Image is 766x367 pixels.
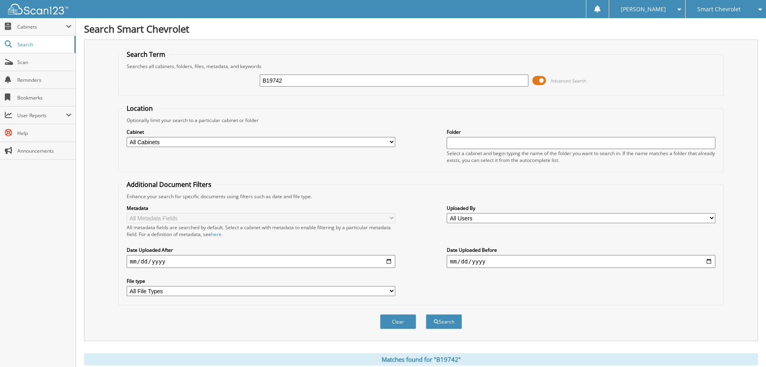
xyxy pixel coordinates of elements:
[621,7,666,12] span: [PERSON_NAME]
[447,129,715,135] label: Folder
[380,314,416,329] button: Clear
[127,247,395,253] label: Date Uploaded After
[17,41,70,48] span: Search
[17,147,72,154] span: Announcements
[123,193,719,200] div: Enhance your search for specific documents using filters such as date and file type.
[17,59,72,66] span: Scan
[123,180,216,189] legend: Additional Document Filters
[84,22,758,35] h1: Search Smart Chevrolet
[127,224,395,238] div: All metadata fields are searched by default. Select a cabinet with metadata to enable filtering b...
[17,77,72,83] span: Reminders
[84,353,758,365] div: Matches found for "B19742"
[8,4,68,15] img: scan123-logo-white.svg
[127,278,395,284] label: File type
[697,7,741,12] span: Smart Chevrolet
[123,63,719,70] div: Searches all cabinets, folders, files, metadata, and keywords
[123,117,719,124] div: Optionally limit your search to a particular cabinet or folder
[17,94,72,101] span: Bookmarks
[127,205,395,211] label: Metadata
[447,255,715,268] input: end
[550,78,586,84] span: Advanced Search
[211,231,222,238] a: here
[17,112,66,119] span: User Reports
[447,247,715,253] label: Date Uploaded Before
[123,50,169,59] legend: Search Term
[447,150,715,164] div: Select a cabinet and begin typing the name of the folder you want to search in. If the name match...
[17,23,66,30] span: Cabinets
[127,129,395,135] label: Cabinet
[426,314,462,329] button: Search
[447,205,715,211] label: Uploaded By
[123,104,157,113] legend: Location
[17,130,72,137] span: Help
[127,255,395,268] input: start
